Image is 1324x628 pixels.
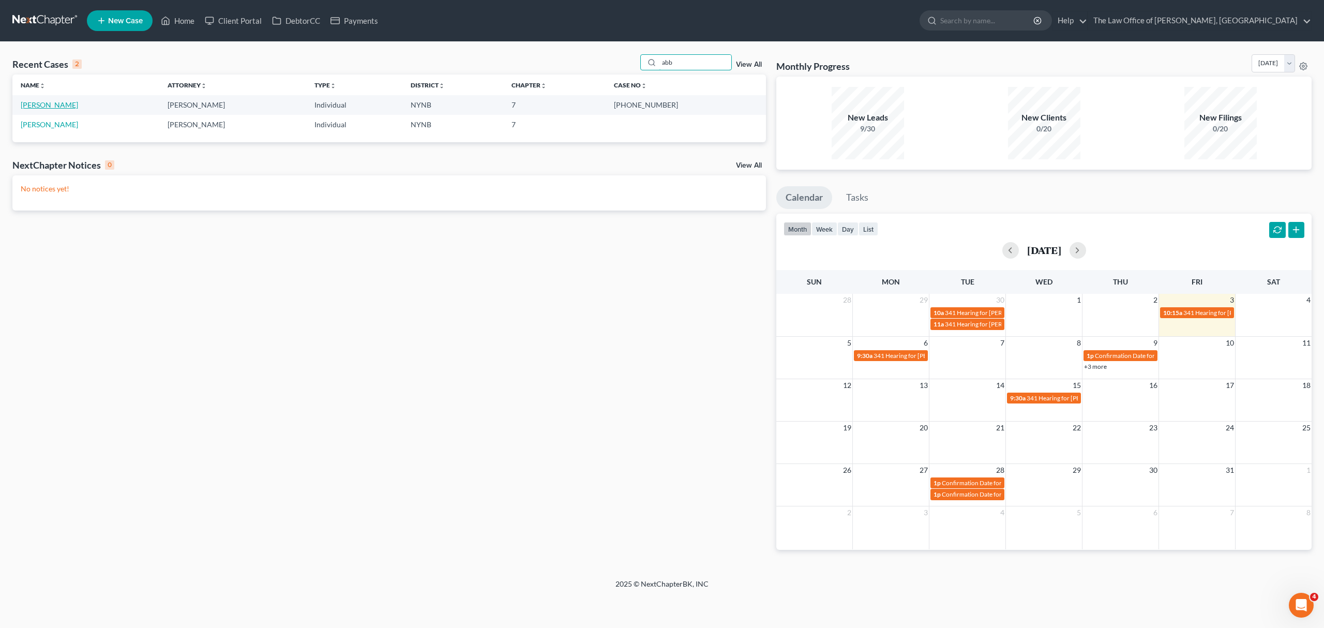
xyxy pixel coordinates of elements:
[811,222,837,236] button: week
[776,60,850,72] h3: Monthly Progress
[411,81,445,89] a: Districtunfold_more
[934,479,941,487] span: 1p
[39,83,46,89] i: unfold_more
[306,95,403,114] td: Individual
[21,120,78,129] a: [PERSON_NAME]
[961,277,974,286] span: Tue
[156,11,200,30] a: Home
[1072,379,1082,392] span: 15
[1229,506,1235,519] span: 7
[1027,245,1061,256] h2: [DATE]
[736,162,762,169] a: View All
[1008,112,1080,124] div: New Clients
[1052,11,1087,30] a: Help
[1152,294,1158,306] span: 2
[919,379,929,392] span: 13
[1076,337,1082,349] span: 8
[1183,309,1276,317] span: 341 Hearing for [PERSON_NAME]
[1225,337,1235,349] span: 10
[1008,124,1080,134] div: 0/20
[1095,352,1262,360] span: Confirmation Date for [PERSON_NAME] II - [PERSON_NAME]
[1225,379,1235,392] span: 17
[919,294,929,306] span: 29
[999,506,1005,519] span: 4
[1148,379,1158,392] span: 16
[201,83,207,89] i: unfold_more
[1027,394,1119,402] span: 341 Hearing for [PERSON_NAME]
[1148,422,1158,434] span: 23
[1163,309,1182,317] span: 10:15a
[842,379,852,392] span: 12
[995,294,1005,306] span: 30
[832,112,904,124] div: New Leads
[837,186,878,209] a: Tasks
[306,115,403,134] td: Individual
[995,464,1005,476] span: 28
[1184,112,1257,124] div: New Filings
[934,320,944,328] span: 11a
[882,277,900,286] span: Mon
[1289,593,1314,618] iframe: Intercom live chat
[659,55,731,70] input: Search by name...
[1267,277,1280,286] span: Sat
[1087,352,1094,360] span: 1p
[325,11,383,30] a: Payments
[1076,506,1082,519] span: 5
[857,352,872,360] span: 9:30a
[1301,379,1312,392] span: 18
[1305,464,1312,476] span: 1
[999,337,1005,349] span: 7
[314,81,336,89] a: Typeunfold_more
[1184,124,1257,134] div: 0/20
[919,422,929,434] span: 20
[1035,277,1052,286] span: Wed
[1305,506,1312,519] span: 8
[330,83,336,89] i: unfold_more
[995,379,1005,392] span: 14
[874,352,1029,360] span: 341 Hearing for [PERSON_NAME][GEOGRAPHIC_DATA]
[21,184,758,194] p: No notices yet!
[511,81,547,89] a: Chapterunfold_more
[1225,422,1235,434] span: 24
[923,337,929,349] span: 6
[1152,337,1158,349] span: 9
[641,83,647,89] i: unfold_more
[21,100,78,109] a: [PERSON_NAME]
[842,294,852,306] span: 28
[1305,294,1312,306] span: 4
[1010,394,1026,402] span: 9:30a
[367,579,957,597] div: 2025 © NextChapterBK, INC
[1192,277,1202,286] span: Fri
[776,186,832,209] a: Calendar
[402,115,503,134] td: NYNB
[859,222,878,236] button: list
[606,95,766,114] td: [PHONE_NUMBER]
[159,95,306,114] td: [PERSON_NAME]
[12,58,82,70] div: Recent Cases
[105,160,114,170] div: 0
[1076,294,1082,306] span: 1
[267,11,325,30] a: DebtorCC
[846,337,852,349] span: 5
[21,81,46,89] a: Nameunfold_more
[942,490,1051,498] span: Confirmation Date for [PERSON_NAME]
[159,115,306,134] td: [PERSON_NAME]
[72,59,82,69] div: 2
[736,61,762,68] a: View All
[168,81,207,89] a: Attorneyunfold_more
[942,479,1106,487] span: Confirmation Date for [PERSON_NAME] & [PERSON_NAME]
[1072,422,1082,434] span: 22
[1152,506,1158,519] span: 6
[784,222,811,236] button: month
[1113,277,1128,286] span: Thu
[807,277,822,286] span: Sun
[837,222,859,236] button: day
[200,11,267,30] a: Client Portal
[1088,11,1311,30] a: The Law Office of [PERSON_NAME], [GEOGRAPHIC_DATA]
[842,464,852,476] span: 26
[945,309,1037,317] span: 341 Hearing for [PERSON_NAME]
[1084,363,1107,370] a: +3 more
[108,17,143,25] span: New Case
[503,115,606,134] td: 7
[934,309,944,317] span: 10a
